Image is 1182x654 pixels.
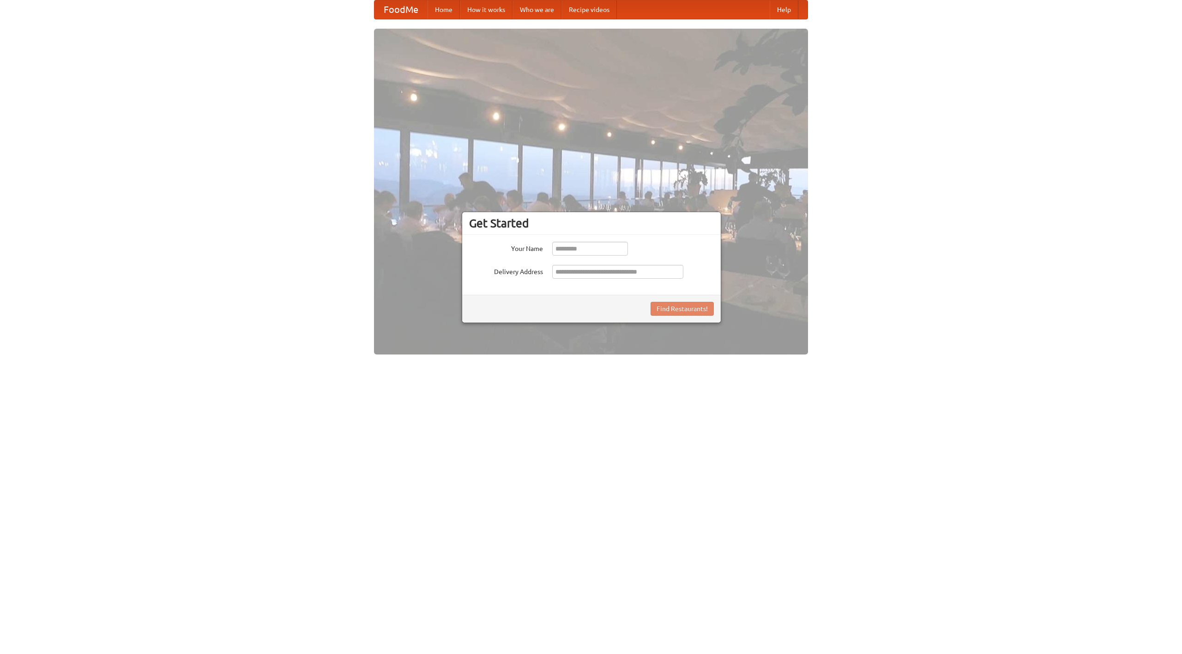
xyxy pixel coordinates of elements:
a: Home [428,0,460,19]
label: Delivery Address [469,265,543,276]
a: FoodMe [374,0,428,19]
label: Your Name [469,242,543,253]
button: Find Restaurants! [651,302,714,316]
a: Help [770,0,798,19]
a: How it works [460,0,513,19]
a: Recipe videos [561,0,617,19]
h3: Get Started [469,216,714,230]
a: Who we are [513,0,561,19]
